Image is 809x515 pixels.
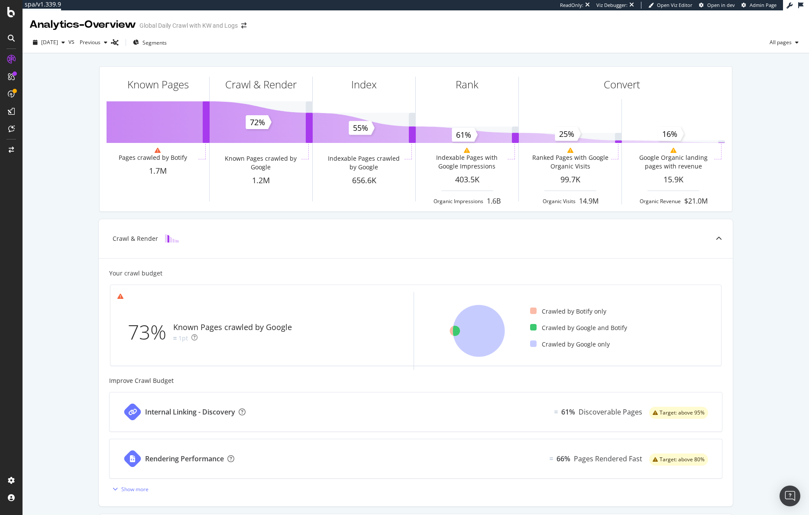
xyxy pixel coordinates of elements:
div: Open Intercom Messenger [780,486,800,506]
div: Crawled by Botify only [530,307,606,316]
div: Index [351,77,377,92]
div: Show more [121,486,149,493]
div: Pages Rendered Fast [574,454,642,464]
button: Previous [76,36,111,49]
span: Target: above 80% [660,457,705,462]
a: Open in dev [699,2,735,9]
span: Open Viz Editor [657,2,693,8]
div: Known Pages crawled by Google [222,154,299,172]
div: Analytics - Overview [29,17,136,32]
div: 1.2M [210,175,312,186]
div: 403.5K [416,174,518,185]
img: Equal [554,411,558,413]
div: Internal Linking - Discovery [145,407,235,417]
div: warning label [649,453,708,466]
div: Indexable Pages with Google Impressions [428,153,505,171]
div: Improve Crawl Budget [109,376,722,385]
div: 61% [561,407,575,417]
img: Equal [173,337,177,340]
div: Your crawl budget [109,269,162,278]
div: Viz Debugger: [596,2,628,9]
div: Organic Impressions [434,198,483,205]
div: Indexable Pages crawled by Google [325,154,402,172]
div: 1pt [178,334,188,343]
button: Show more [109,482,149,496]
div: Pages crawled by Botify [119,153,187,162]
span: vs [68,37,76,46]
div: Discoverable Pages [579,407,642,417]
div: Rank [456,77,479,92]
a: Open Viz Editor [648,2,693,9]
a: Rendering PerformanceEqual66%Pages Rendered Fastwarning label [109,439,722,479]
img: block-icon [165,234,179,243]
span: Previous [76,39,100,46]
span: Target: above 95% [660,410,705,415]
div: 66% [557,454,570,464]
div: Crawl & Render [225,77,297,92]
img: Equal [550,457,553,460]
div: warning label [649,407,708,419]
button: Segments [129,36,170,49]
div: Rendering Performance [145,454,224,464]
div: Known Pages crawled by Google [173,322,292,333]
div: 1.7M [107,165,209,177]
div: 73% [128,318,173,347]
div: ReadOnly: [560,2,583,9]
a: Admin Page [741,2,777,9]
div: Crawled by Google only [530,340,610,349]
span: All pages [766,39,792,46]
div: Crawl & Render [113,234,158,243]
a: Internal Linking - DiscoveryEqual61%Discoverable Pageswarning label [109,392,722,432]
div: Known Pages [127,77,189,92]
span: 2025 Oct. 13th [41,39,58,46]
div: 656.6K [313,175,415,186]
span: Segments [142,39,167,46]
div: Global Daily Crawl with KW and Logs [139,21,238,30]
span: Admin Page [750,2,777,8]
div: 1.6B [487,196,501,206]
div: Crawled by Google and Botify [530,324,627,332]
button: [DATE] [29,36,68,49]
span: Open in dev [707,2,735,8]
button: All pages [766,36,802,49]
div: arrow-right-arrow-left [241,23,246,29]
